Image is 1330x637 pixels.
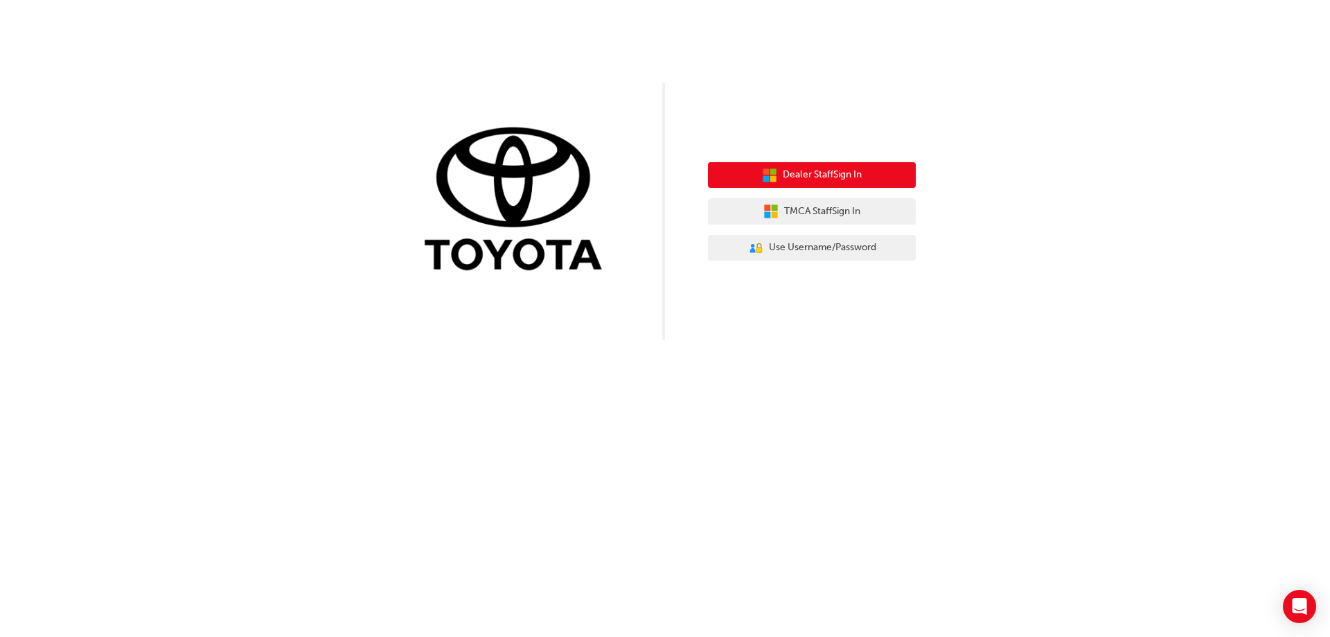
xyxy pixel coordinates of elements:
[769,240,876,256] span: Use Username/Password
[1283,590,1316,623] div: Open Intercom Messenger
[708,235,916,261] button: Use Username/Password
[708,162,916,189] button: Dealer StaffSign In
[708,198,916,225] button: TMCA StaffSign In
[414,124,622,277] img: Trak
[784,204,860,220] span: TMCA Staff Sign In
[783,167,862,183] span: Dealer Staff Sign In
